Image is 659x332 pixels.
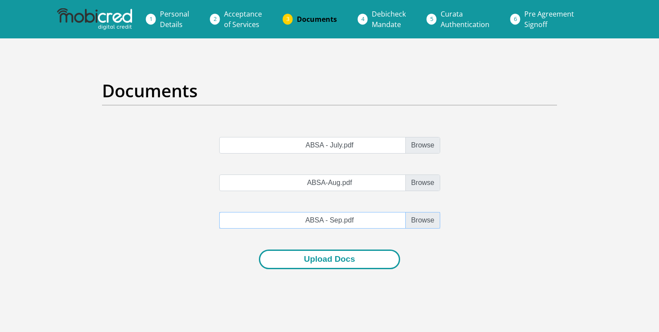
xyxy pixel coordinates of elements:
[517,5,581,33] a: Pre AgreementSignoff
[57,8,132,30] img: mobicred logo
[365,5,413,33] a: DebicheckMandate
[217,5,269,33] a: Acceptanceof Services
[441,9,489,29] span: Curata Authentication
[524,9,574,29] span: Pre Agreement Signoff
[297,14,337,24] span: Documents
[290,10,344,28] a: Documents
[153,5,196,33] a: PersonalDetails
[372,9,406,29] span: Debicheck Mandate
[259,250,400,269] button: Upload Docs
[160,9,189,29] span: Personal Details
[434,5,496,33] a: CurataAuthentication
[102,80,557,101] h2: Documents
[224,9,262,29] span: Acceptance of Services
